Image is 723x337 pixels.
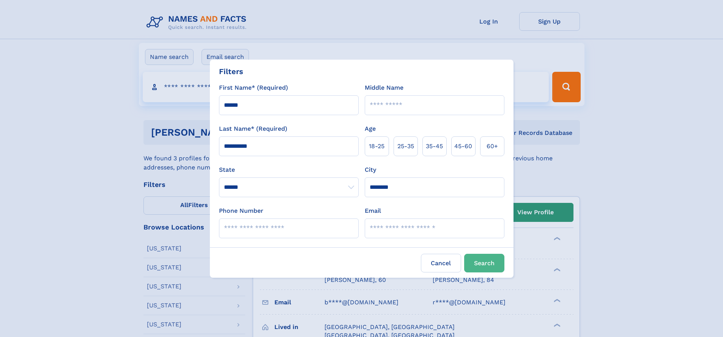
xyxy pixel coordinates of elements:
label: Last Name* (Required) [219,124,287,133]
label: Age [365,124,376,133]
label: Cancel [421,254,461,272]
label: First Name* (Required) [219,83,288,92]
label: City [365,165,376,174]
span: 60+ [487,142,498,151]
label: State [219,165,359,174]
label: Middle Name [365,83,403,92]
div: Filters [219,66,243,77]
button: Search [464,254,504,272]
span: 35‑45 [426,142,443,151]
span: 45‑60 [454,142,472,151]
label: Phone Number [219,206,263,215]
span: 25‑35 [397,142,414,151]
span: 18‑25 [369,142,384,151]
label: Email [365,206,381,215]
